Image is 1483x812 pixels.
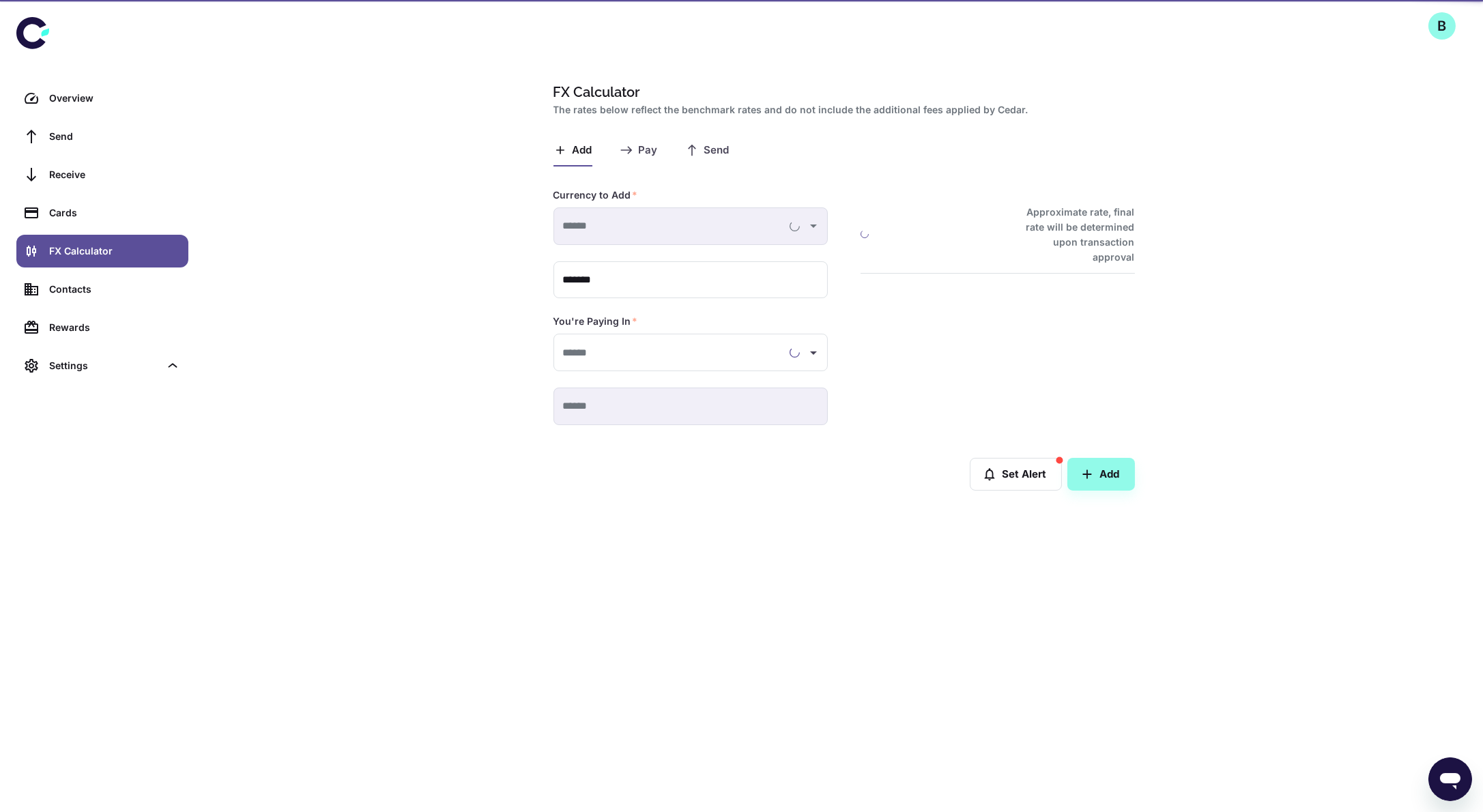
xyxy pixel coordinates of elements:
div: Settings [16,349,188,382]
label: Currency to Add [553,188,638,202]
a: FX Calculator [16,235,188,267]
div: Settings [49,358,160,373]
a: Rewards [16,311,188,344]
button: Add [1067,458,1135,491]
div: Contacts [49,282,180,297]
div: Send [49,129,180,144]
div: Overview [49,91,180,106]
button: Open [804,343,823,362]
a: Overview [16,82,188,115]
div: Rewards [49,320,180,335]
span: Add [573,144,592,157]
a: Cards [16,197,188,229]
div: Cards [49,205,180,220]
label: You're Paying In [553,315,638,328]
button: B [1428,12,1456,40]
a: Receive [16,158,188,191]
span: Pay [639,144,658,157]
iframe: Button to launch messaging window, conversation in progress [1428,757,1472,801]
div: Receive [49,167,180,182]
div: FX Calculator [49,244,180,259]
h6: Approximate rate, final rate will be determined upon transaction approval [1011,205,1135,265]
h2: The rates below reflect the benchmark rates and do not include the additional fees applied by Cedar. [553,102,1129,117]
a: Contacts [16,273,188,306]
a: Send [16,120,188,153]
span: Send [704,144,730,157]
h1: FX Calculator [553,82,1129,102]
button: Set Alert [970,458,1062,491]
